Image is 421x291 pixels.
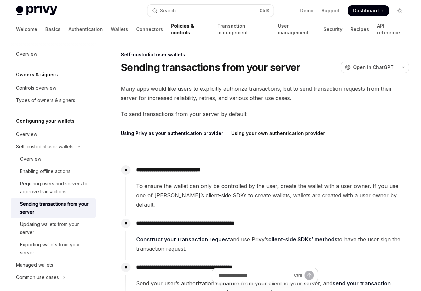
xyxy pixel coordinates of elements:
div: Types of owners & signers [16,96,75,104]
a: Basics [45,21,61,37]
div: Sending transactions from your server [20,200,92,216]
input: Ask a question... [219,268,291,283]
button: Open in ChatGPT [341,62,398,73]
div: Updating wallets from your server [20,220,92,236]
div: Self-custodial user wallets [121,51,409,58]
button: Open search [147,5,274,17]
div: Common use cases [16,273,59,281]
a: Transaction management [217,21,270,37]
a: Managed wallets [11,259,96,271]
a: Overview [11,48,96,60]
button: Toggle Common use cases section [11,271,96,283]
a: Connectors [136,21,163,37]
div: Using your own authentication provider [231,125,325,141]
a: Requiring users and servers to approve transactions [11,178,96,198]
div: Controls overview [16,84,56,92]
a: Security [323,21,342,37]
button: Toggle dark mode [394,5,405,16]
span: Many apps would like users to explicitly authorize transactions, but to send transaction requests... [121,84,409,103]
a: Wallets [111,21,128,37]
div: Self-custodial user wallets [16,143,74,151]
a: Welcome [16,21,37,37]
button: Toggle Self-custodial user wallets section [11,141,96,153]
a: Support [321,7,340,14]
h5: Configuring your wallets [16,117,75,125]
a: API reference [377,21,405,37]
div: Managed wallets [16,261,53,269]
a: Updating wallets from your server [11,218,96,238]
h1: Sending transactions from your server [121,61,300,73]
div: Enabling offline actions [20,167,71,175]
span: To ensure the wallet can only be controlled by the user, create the wallet with a user owner. If ... [136,181,409,209]
a: Dashboard [348,5,389,16]
a: Recipes [350,21,369,37]
span: Ctrl K [260,8,270,13]
a: client-side SDKs’ methods [268,236,337,243]
img: light logo [16,6,57,15]
span: and use Privy’s to have the user sign the transaction request. [136,235,409,253]
div: Search... [160,7,179,15]
span: To send transactions from your server by default: [121,109,409,119]
a: Sending transactions from your server [11,198,96,218]
a: Types of owners & signers [11,94,96,106]
a: Exporting wallets from your server [11,239,96,259]
h5: Owners & signers [16,71,58,79]
a: Controls overview [11,82,96,94]
a: User management [278,21,316,37]
div: Overview [20,155,41,163]
a: Demo [300,7,314,14]
a: Construct your transaction request [136,236,230,243]
div: Requiring users and servers to approve transactions [20,180,92,196]
span: Dashboard [353,7,379,14]
div: Exporting wallets from your server [20,241,92,257]
div: Overview [16,130,37,138]
div: Using Privy as your authentication provider [121,125,223,141]
a: Enabling offline actions [11,165,96,177]
a: Overview [11,128,96,140]
button: Send message [305,271,314,280]
a: Overview [11,153,96,165]
div: Overview [16,50,37,58]
a: Authentication [69,21,103,37]
span: Open in ChatGPT [353,64,394,71]
a: Policies & controls [171,21,209,37]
